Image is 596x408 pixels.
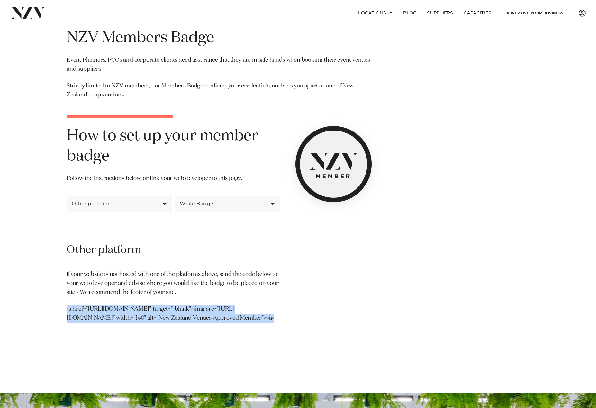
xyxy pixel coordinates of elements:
h1: How to set up your member badge [67,126,280,167]
p: Event Planners, PCOs and corporate clients need assurance that they are in safe hands when bookin... [67,56,372,74]
img: nzv-logo.png [10,7,45,19]
a: Capacities [458,6,497,20]
h1: NZV Members Badge [67,28,372,48]
h2: Other platform [67,243,280,257]
p: Strictly limited to NZV members, our Members Badge confirms your credentials, and sets you apart ... [67,82,372,100]
a: SUPPLIERS [422,6,458,20]
a: Advertise your business [501,6,569,20]
div: Other platform [72,201,160,207]
img: NZV Member Badge [295,126,372,202]
p: If your website is not hosted with one of the platforms above, send the code below to your web de... [67,270,280,297]
a: Locations [353,6,398,20]
p: Follow the instructions below, or link your web developer to this page. [67,174,280,188]
div: White Badge [180,201,268,207]
a: BLOG [398,6,422,20]
p: <a href="[URL][DOMAIN_NAME]" target="_blank"><img src="[URL][DOMAIN_NAME]" width="140" alt="New Z... [67,305,280,323]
